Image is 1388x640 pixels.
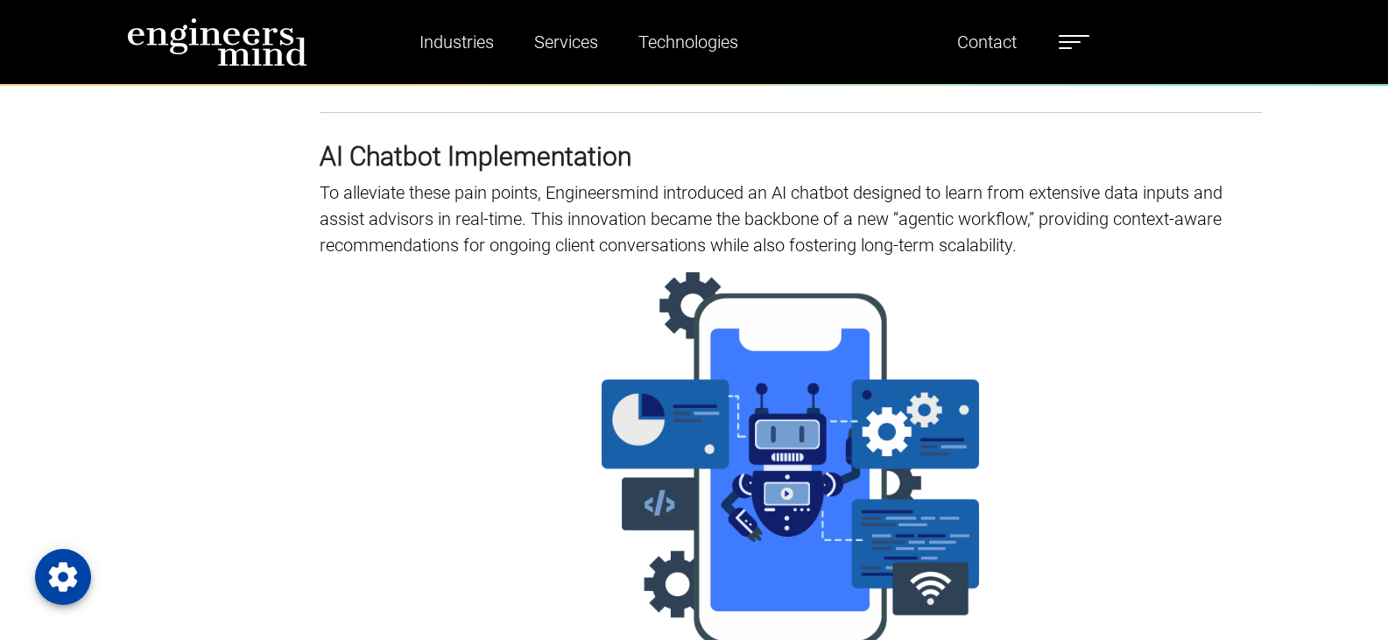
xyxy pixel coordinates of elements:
img: logo [127,18,307,67]
a: Contact [950,22,1024,62]
a: Services [527,22,605,62]
a: Technologies [631,22,745,62]
h3: AI Chatbot Implementation [320,141,1262,172]
a: Industries [412,22,501,62]
p: To alleviate these pain points, Engineersmind introduced an AI chatbot designed to learn from ext... [320,179,1262,258]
